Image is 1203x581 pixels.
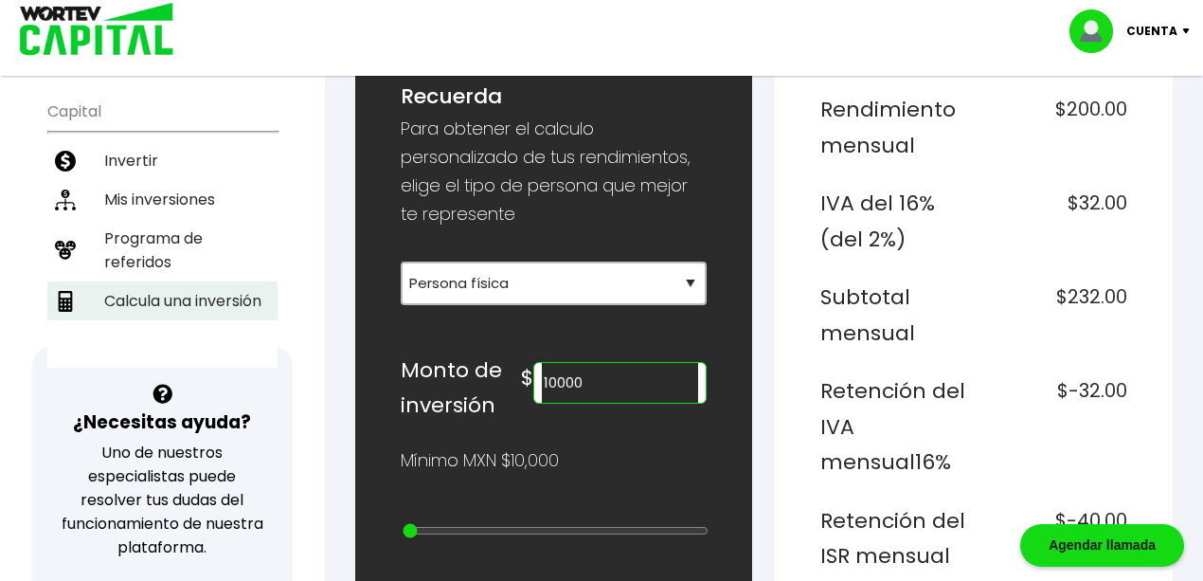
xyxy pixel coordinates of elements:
[401,115,708,228] p: Para obtener el calculo personalizado de tus rendimientos, elige el tipo de persona que mejor te ...
[47,180,278,219] a: Mis inversiones
[47,141,278,180] a: Invertir
[47,219,278,281] a: Programa de referidos
[55,240,76,261] img: recomiendanos-icon.9b8e9327.svg
[401,353,521,424] h6: Monto de inversión
[981,186,1127,257] h6: $32.00
[820,186,966,257] h6: IVA del 16% (del 2%)
[981,280,1127,351] h6: $232.00
[981,92,1127,163] h6: $200.00
[55,151,76,172] img: invertir-icon.b3b967d7.svg
[55,190,76,210] img: inversiones-icon.6695dc30.svg
[73,409,251,436] h3: ¿Necesitas ayuda?
[521,360,533,396] h6: $
[1126,17,1177,45] p: Cuenta
[820,92,966,163] h6: Rendimiento mensual
[1020,524,1184,567] div: Agendar llamada
[1177,28,1203,34] img: icon-down
[55,291,76,312] img: calculadora-icon.17d418c4.svg
[981,373,1127,481] h6: $-32.00
[820,373,966,481] h6: Retención del IVA mensual 16%
[57,441,267,559] p: Uno de nuestros especialistas puede resolver tus dudas del funcionamiento de nuestra plataforma.
[401,446,559,475] p: Mínimo MXN $10,000
[47,90,278,368] ul: Capital
[1069,9,1126,53] img: profile-image
[47,281,278,320] a: Calcula una inversión
[820,280,966,351] h6: Subtotal mensual
[401,79,708,115] h6: Recuerda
